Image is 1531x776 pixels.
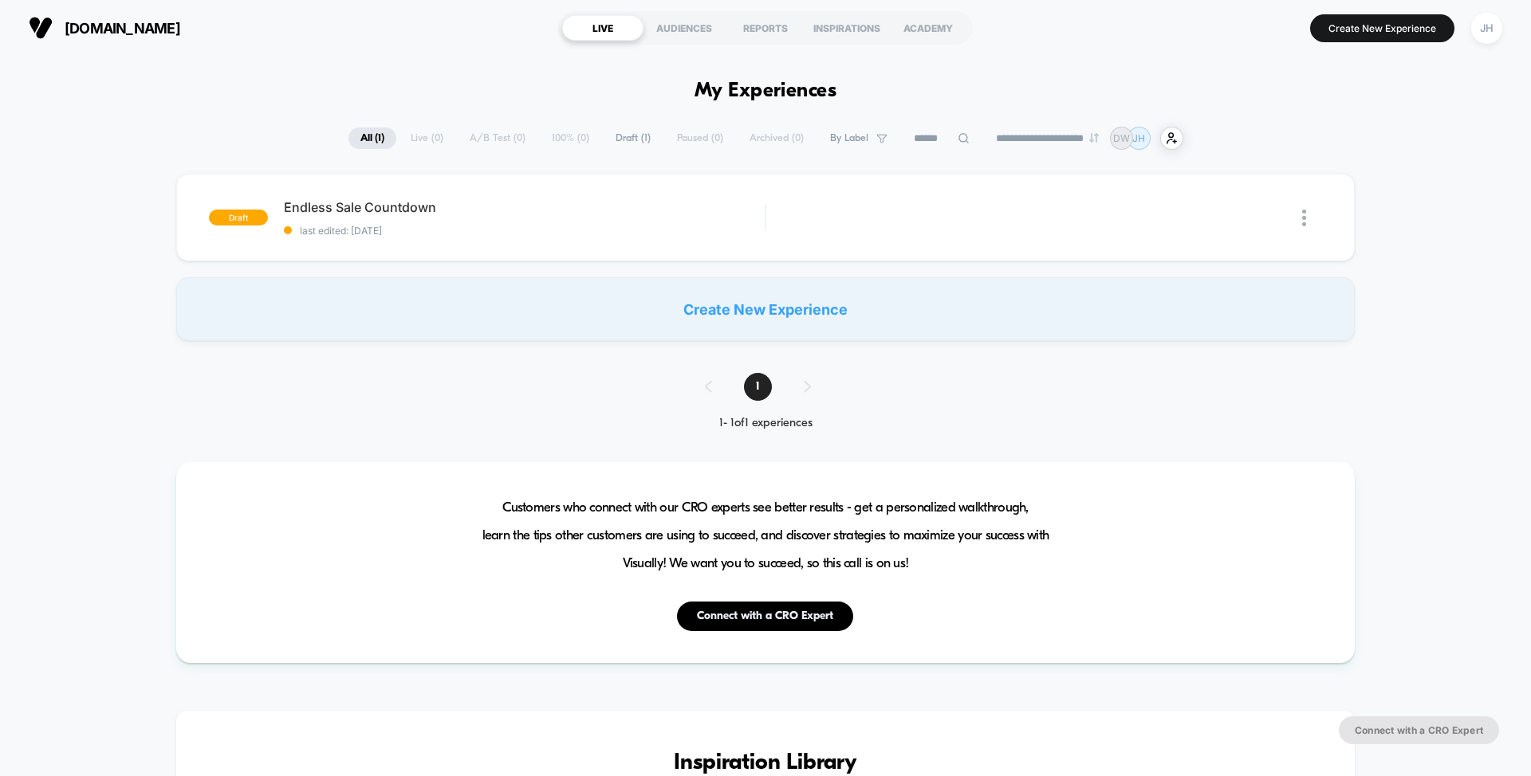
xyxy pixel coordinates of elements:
[176,277,1355,341] div: Create New Experience
[1132,132,1145,144] p: JH
[1471,13,1502,44] div: JH
[830,132,868,144] span: By Label
[1302,210,1306,226] img: close
[348,127,396,149] span: All ( 1 )
[482,494,1049,578] span: Customers who connect with our CRO experts see better results - get a personalized walkthrough, l...
[209,210,268,225] span: draft
[284,199,765,215] span: Endless Sale Countdown
[1113,132,1130,144] p: DW
[677,602,853,631] button: Connect with a CRO Expert
[372,201,410,239] button: Play, NEW DEMO 2025-VEED.mp4
[592,410,635,427] div: Duration
[562,15,643,41] div: LIVE
[806,15,888,41] div: INSPIRATIONS
[689,417,843,430] div: 1 - 1 of 1 experiences
[65,20,180,37] span: [DOMAIN_NAME]
[224,751,1307,776] h3: Inspiration Library
[1466,12,1507,45] button: JH
[8,406,33,431] button: Play, NEW DEMO 2025-VEED.mp4
[284,225,765,237] span: last edited: [DATE]
[1339,716,1499,744] button: Connect with a CRO Expert
[888,15,969,41] div: ACADEMY
[725,15,806,41] div: REPORTS
[553,410,590,427] div: Current time
[695,80,837,103] h1: My Experiences
[604,127,663,149] span: Draft ( 1 )
[1310,14,1454,42] button: Create New Experience
[29,16,53,40] img: Visually logo
[643,15,725,41] div: AUDIENCES
[1089,133,1099,143] img: end
[24,15,185,41] button: [DOMAIN_NAME]
[12,384,772,399] input: Seek
[744,373,772,401] span: 1
[666,411,714,426] input: Volume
